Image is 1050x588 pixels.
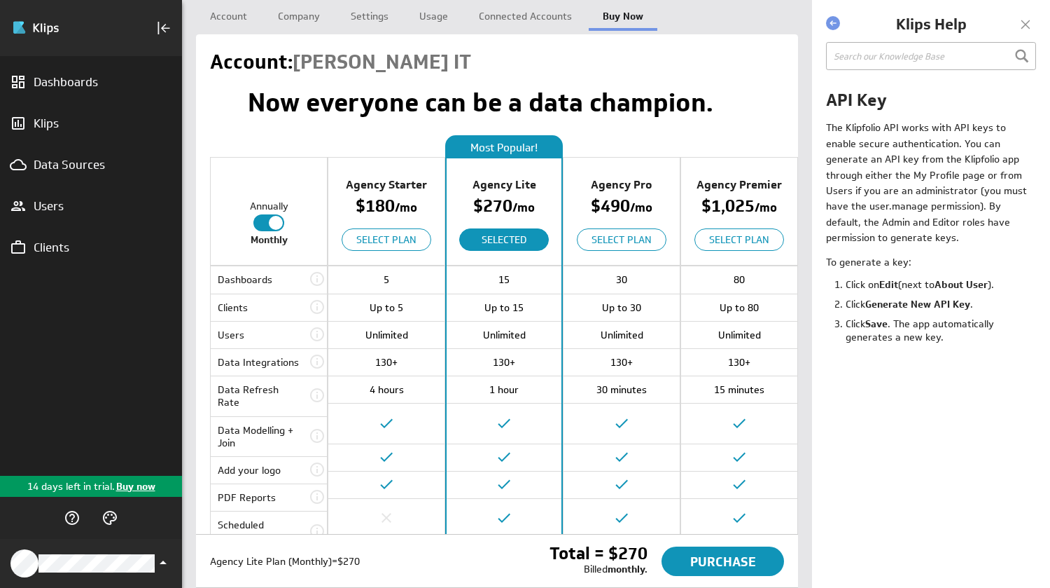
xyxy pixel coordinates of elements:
span: Unlimited [483,329,526,341]
span: Dashboards [218,273,272,286]
span: Up to 5 [370,301,403,314]
span: 30 minutes [596,383,647,396]
div: Dashboards [34,74,148,90]
span: Agency Pro [591,177,652,192]
td: Scheduled Reports [211,512,309,552]
strong: About User [934,278,988,291]
span: 15 minutes [714,383,764,396]
h1: Now everyone can be a data champion. [210,90,751,116]
li: Click on (next to ). [846,278,1036,298]
span: Total = $270 [549,545,647,562]
strong: Generate New API Key [865,298,970,310]
span: Scheduled Reports [218,519,264,544]
span: $ [591,195,601,217]
strong: Save [865,317,888,330]
span: PDF Reports [218,491,276,504]
button: Select Plan [577,228,666,251]
span: 30 [616,273,627,286]
div: Go to Dashboards [12,17,110,39]
span: Up to 30 [602,301,641,314]
td: Users [211,321,309,348]
h1: Klips Help [843,14,1018,35]
td: Data Modelling + Join [211,416,309,456]
span: 130+ [728,356,750,369]
div: Users [34,198,148,214]
span: / mo [755,200,777,215]
td: Add your logo [211,457,309,484]
span: Unlimited [718,329,761,341]
span: Data Integrations [218,356,299,369]
span: Data Modelling + Join [218,424,293,449]
p: 14 days left in trial. [27,479,115,494]
span: Up to 15 [484,301,524,314]
span: Add your logo [218,464,281,477]
span: Agency Lite [472,177,536,192]
li: Click . The app automatically generates a new key. [846,317,1036,350]
span: 4 hours [370,383,404,396]
td: Data Integrations [211,349,309,376]
input: Search our Knowledge Base [826,42,1036,70]
span: Up to 80 [720,301,759,314]
span: $ [701,195,711,217]
div: Klips [34,116,148,131]
td: Dashboards [211,266,309,294]
span: 130+ [493,356,515,369]
span: Data Refresh Rate [218,383,279,409]
td: Data Refresh Rate [211,376,309,416]
div: Clients [34,240,148,255]
span: 15 [498,273,510,286]
p: Buy now [115,479,155,494]
span: Monthly [251,235,288,245]
div: Collapse [152,16,176,40]
button: Select Plan [694,228,784,251]
span: Unlimited [365,329,408,341]
span: 490 [601,195,630,217]
span: 270 [483,195,512,217]
button: Purchase [661,547,784,576]
span: Users [218,329,244,341]
span: Agency Lite Plan (Monthly) = $270 [210,556,360,566]
span: Agency Starter [346,177,427,192]
p: To generate a key: [826,254,1028,270]
div: Themes [98,506,122,530]
span: / mo [395,200,417,215]
span: Unlimited [601,329,643,341]
div: Data Sources [34,157,148,172]
span: 130+ [375,356,398,369]
div: Help [60,506,84,530]
strong: monthly. [608,563,647,575]
svg: Themes [101,510,118,526]
span: 1,025 [711,195,755,217]
span: 5 [384,273,389,286]
li: Click . [846,298,1036,317]
span: Clients [218,301,248,314]
span: 180 [365,195,395,217]
h1: API Key [826,88,1036,111]
span: 1 hour [489,383,519,396]
span: 80 [734,273,745,286]
p: The Klipfolio API works with API keys to enable secure authentication. You can generate an API ke... [826,120,1028,245]
div: Billed [563,562,647,577]
td: PDF Reports [211,484,309,512]
span: / mo [512,200,535,215]
span: Annually [250,201,288,211]
button: Select Plan [342,228,431,251]
span: / mo [630,200,652,215]
img: Klipfolio klips logo [12,17,110,39]
span: Hart IT [293,49,471,75]
div: Most Popular! [445,135,563,157]
span: 130+ [610,356,633,369]
span: $ [356,195,365,217]
td: Clients [211,294,309,321]
h1: Account: [210,48,471,76]
strong: Edit [879,278,898,291]
span: Agency Premier [696,177,782,192]
span: $ [473,195,483,217]
button: Selected [459,228,549,251]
